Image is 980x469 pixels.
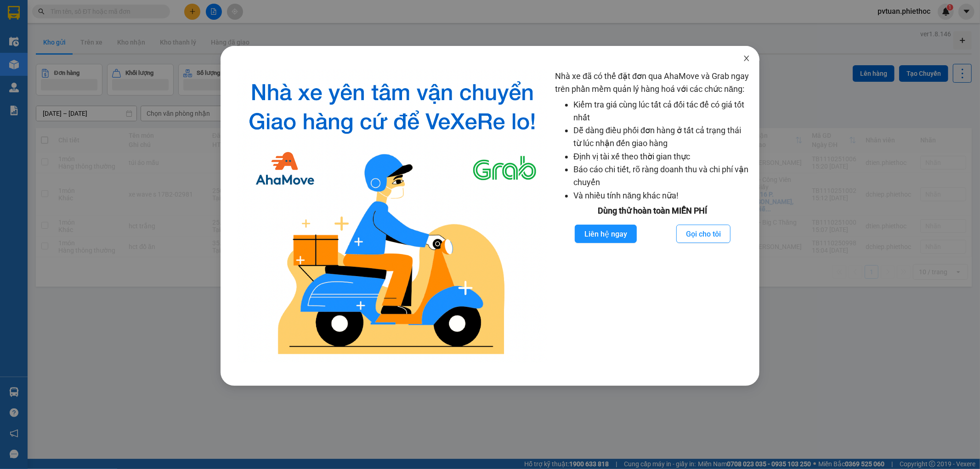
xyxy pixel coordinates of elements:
[573,189,750,202] li: Và nhiều tính năng khác nữa!
[573,124,750,150] li: Dễ dàng điều phối đơn hàng ở tất cả trạng thái từ lúc nhận đến giao hàng
[584,228,627,240] span: Liên hệ ngay
[573,150,750,163] li: Định vị tài xế theo thời gian thực
[743,55,750,62] span: close
[686,228,721,240] span: Gọi cho tôi
[555,204,750,217] div: Dùng thử hoàn toàn MIỄN PHÍ
[573,98,750,124] li: Kiểm tra giá cùng lúc tất cả đối tác để có giá tốt nhất
[237,70,548,363] img: logo
[676,225,731,243] button: Gọi cho tôi
[573,163,750,189] li: Báo cáo chi tiết, rõ ràng doanh thu và chi phí vận chuyển
[575,225,637,243] button: Liên hệ ngay
[555,70,750,363] div: Nhà xe đã có thể đặt đơn qua AhaMove và Grab ngay trên phần mềm quản lý hàng hoá với các chức năng:
[734,46,759,72] button: Close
